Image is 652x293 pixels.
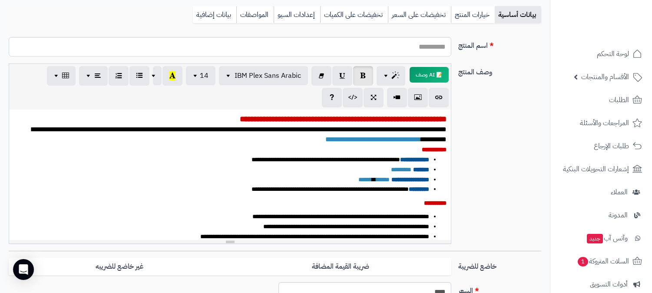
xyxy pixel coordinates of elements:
button: IBM Plex Sans Arabic [219,66,308,85]
label: اسم المنتج [455,37,545,51]
a: إعدادات السيو [274,6,320,23]
a: المراجعات والأسئلة [556,113,647,133]
a: خيارات المنتج [451,6,495,23]
a: المدونة [556,205,647,226]
span: الأقسام والمنتجات [581,71,629,83]
button: 📝 AI وصف [410,67,449,83]
label: وصف المنتج [455,63,545,77]
a: السلات المتروكة1 [556,251,647,272]
span: السلات المتروكة [577,255,629,267]
span: لوحة التحكم [597,48,629,60]
label: خاضع للضريبة [455,258,545,272]
a: لوحة التحكم [556,43,647,64]
a: بيانات إضافية [193,6,236,23]
span: وآتس آب [586,232,628,244]
a: تخفيضات على السعر [388,6,451,23]
span: الطلبات [609,94,629,106]
span: العملاء [611,186,628,198]
a: بيانات أساسية [495,6,541,23]
a: إشعارات التحويلات البنكية [556,159,647,180]
span: طلبات الإرجاع [594,140,629,152]
span: IBM Plex Sans Arabic [235,70,301,81]
span: 14 [200,70,209,81]
a: وآتس آبجديد [556,228,647,249]
a: العملاء [556,182,647,203]
a: الطلبات [556,90,647,110]
button: 14 [186,66,215,85]
span: المدونة [609,209,628,221]
a: طلبات الإرجاع [556,136,647,156]
a: المواصفات [236,6,274,23]
label: غير خاضع للضريبه [9,258,230,276]
span: المراجعات والأسئلة [580,117,629,129]
span: إشعارات التحويلات البنكية [563,163,629,175]
span: أدوات التسويق [590,278,628,290]
label: ضريبة القيمة المضافة [230,258,451,276]
div: Open Intercom Messenger [13,259,34,280]
span: 1 [578,257,588,266]
a: تخفيضات على الكميات [320,6,388,23]
span: جديد [587,234,603,243]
